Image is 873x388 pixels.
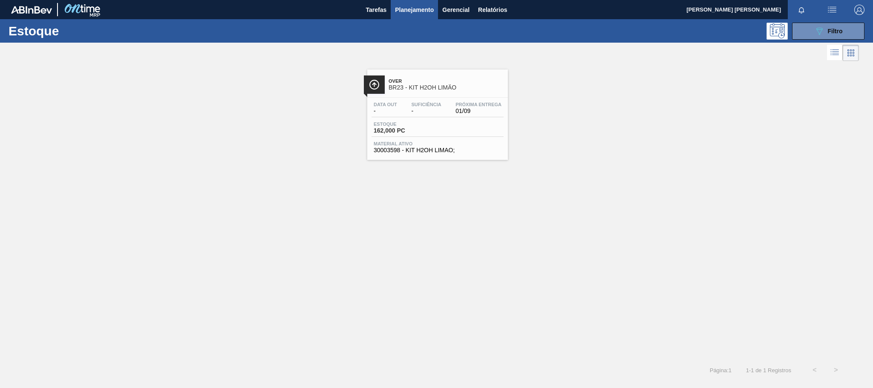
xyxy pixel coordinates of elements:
span: - [374,108,397,114]
span: Data out [374,102,397,107]
span: 162,000 PC [374,127,433,134]
img: userActions [827,5,837,15]
span: Página : 1 [710,367,732,374]
span: Próxima Entrega [455,102,501,107]
button: Filtro [792,23,864,40]
span: Tarefas [366,5,386,15]
img: Logout [854,5,864,15]
span: Filtro [828,28,843,35]
img: TNhmsLtSVTkK8tSr43FrP2fwEKptu5GPRR3wAAAABJRU5ErkJggg== [11,6,52,14]
button: Notificações [788,4,815,16]
div: Pogramando: nenhum usuário selecionado [766,23,788,40]
span: 01/09 [455,108,501,114]
span: Over [389,78,504,84]
div: Visão em Lista [827,45,843,61]
button: > [825,359,847,381]
span: BR23 - KIT H2OH LIMÃO [389,84,504,91]
a: ÍconeOverBR23 - KIT H2OH LIMÃOData out-Suficiência-Próxima Entrega01/09Estoque162,000 PCMaterial ... [361,63,512,160]
span: - [411,108,441,114]
span: 1 - 1 de 1 Registros [744,367,791,374]
h1: Estoque [9,26,137,36]
span: Suficiência [411,102,441,107]
span: 30003598 - KIT H2OH LIMAO; [374,147,501,153]
span: Gerencial [442,5,470,15]
span: Material ativo [374,141,501,146]
button: < [804,359,825,381]
div: Visão em Cards [843,45,859,61]
span: Planejamento [395,5,434,15]
span: Estoque [374,122,433,127]
span: Relatórios [478,5,507,15]
img: Ícone [369,79,380,90]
